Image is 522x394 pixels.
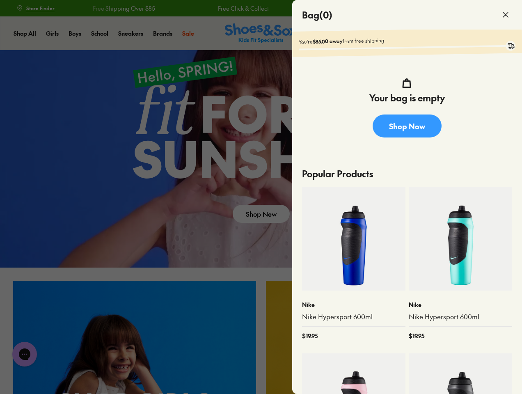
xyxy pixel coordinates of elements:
[409,312,512,321] a: Nike Hypersport 600ml
[302,160,512,187] p: Popular Products
[4,3,29,27] button: Gorgias live chat
[299,34,515,45] p: You're from free shipping
[409,332,424,340] span: $ 19.95
[302,332,318,340] span: $ 19.95
[373,115,442,137] a: Shop Now
[369,91,445,105] h4: Your bag is empty
[409,300,512,309] p: Nike
[302,312,405,321] a: Nike Hypersport 600ml
[302,8,332,22] h4: Bag ( 0 )
[313,38,343,45] b: $85.00 away
[302,300,405,309] p: Nike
